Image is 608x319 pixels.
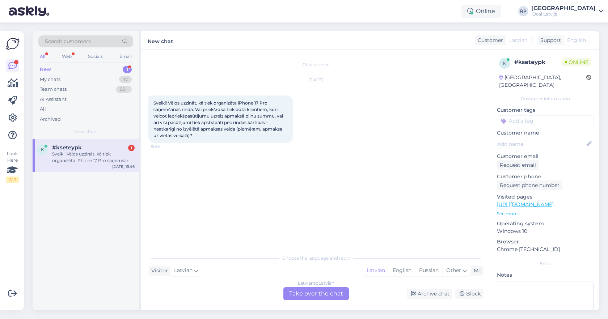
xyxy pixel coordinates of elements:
div: Online [461,5,501,18]
div: English [389,265,415,276]
p: See more ... [497,210,594,217]
input: Add name [497,140,585,148]
div: Archive chat [407,289,452,299]
div: Latvian to Latvian [298,280,334,286]
p: Customer phone [497,173,594,180]
span: Search customers [45,38,91,45]
div: Request phone number [497,180,562,190]
span: #kseteypk [52,144,82,151]
div: New [40,66,51,73]
div: [DATE] [148,77,484,83]
div: Me [471,267,481,275]
p: Operating system [497,220,594,227]
span: Sveiki! Vēlos uzzināt, kā tiek organizēta iPhone 17 Pro saņemšanas rinda. Vai priekšroka tiek dot... [153,100,284,138]
img: Askly Logo [6,37,20,51]
div: [DATE] 15:46 [112,164,135,169]
p: Browser [497,238,594,246]
div: Choose the language and reply [148,255,484,261]
p: Chrome [TECHNICAL_ID] [497,246,594,253]
div: Visitor [148,267,168,275]
div: 2 / 3 [6,176,19,183]
label: New chat [148,35,173,45]
div: Team chats [40,86,67,93]
p: Visited pages [497,193,594,201]
div: Customer information [497,95,594,102]
div: My chats [40,76,60,83]
p: Customer name [497,129,594,137]
span: k [41,147,44,152]
div: All [40,106,46,113]
div: iDeal Latvija [531,11,596,17]
div: [GEOGRAPHIC_DATA], [GEOGRAPHIC_DATA] [499,74,586,89]
input: Add a tag [497,115,594,126]
div: # kseteypk [514,58,562,67]
a: [URL][DOMAIN_NAME] [497,201,554,208]
span: Latvian [174,267,193,275]
div: 99+ [116,86,132,93]
div: Block [455,289,484,299]
div: Socials [86,52,104,61]
span: Other [446,267,461,273]
div: Look Here [6,150,19,183]
div: 1 [123,66,132,73]
div: [GEOGRAPHIC_DATA] [531,5,596,11]
p: Windows 10 [497,227,594,235]
div: Customer [475,37,503,44]
div: 37 [119,76,132,83]
span: Latvian [509,37,528,44]
div: Take over the chat [283,287,349,300]
div: Email [118,52,133,61]
div: Web [60,52,73,61]
div: Russian [415,265,442,276]
p: Customer tags [497,106,594,114]
div: Extra [497,260,594,267]
div: Request email [497,160,539,170]
span: 15:46 [151,144,178,149]
div: Latvian [363,265,389,276]
div: AI Assistant [40,96,67,103]
a: [GEOGRAPHIC_DATA]iDeal Latvija [531,5,604,17]
div: Support [537,37,561,44]
div: RP [518,6,528,16]
div: All [38,52,47,61]
span: New chats [74,128,97,135]
span: k [503,60,506,66]
div: Sveiki! Vēlos uzzināt, kā tiek organizēta iPhone 17 Pro saņemšanas rinda. Vai priekšroka tiek dot... [52,151,135,164]
div: Archived [40,116,61,123]
p: Notes [497,271,594,279]
div: 1 [128,145,135,151]
span: English [567,37,586,44]
p: Customer email [497,153,594,160]
div: Chat started [148,61,484,68]
span: Online [562,58,591,66]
